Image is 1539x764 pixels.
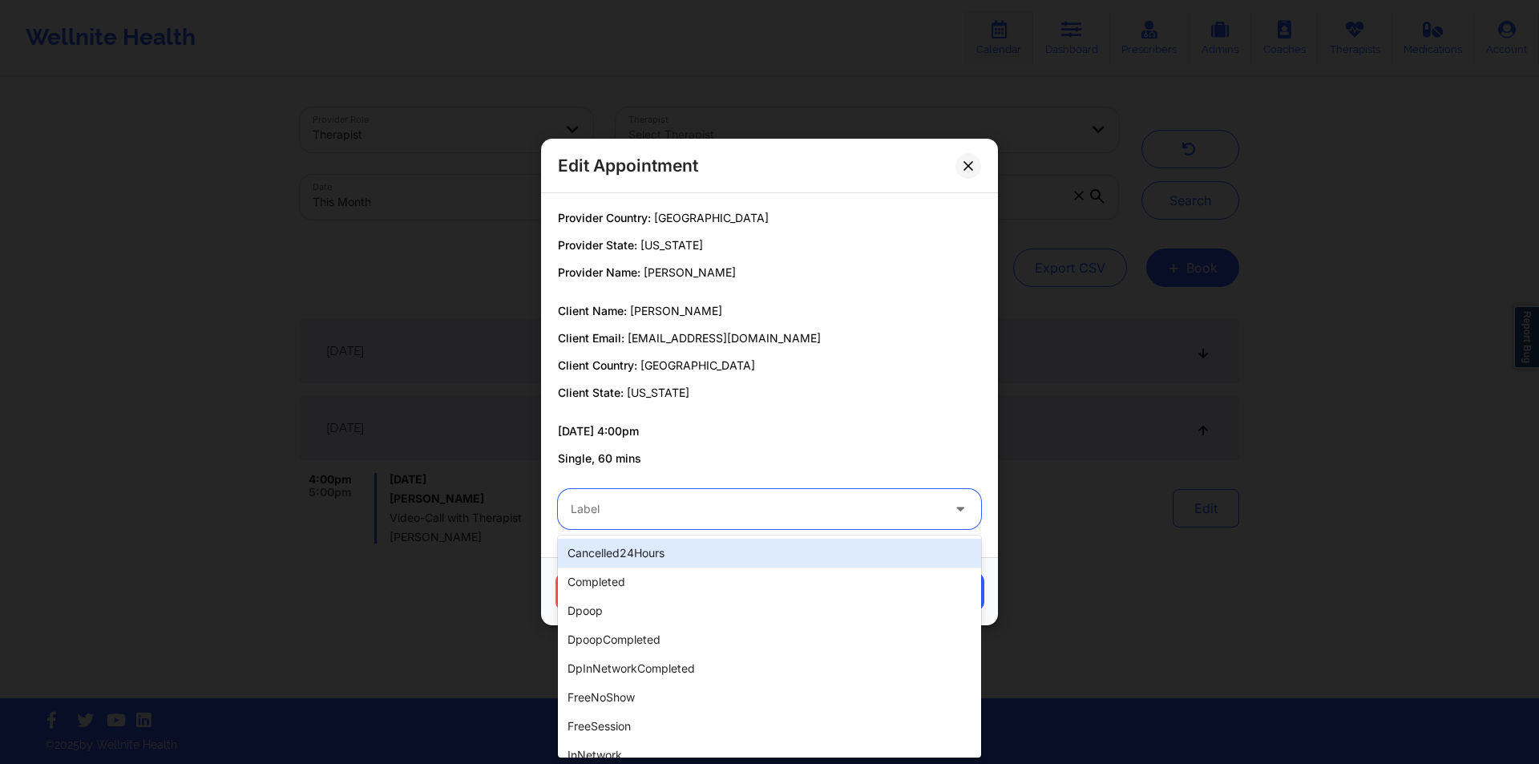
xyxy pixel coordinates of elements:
[558,210,981,226] p: Provider Country:
[630,304,722,317] span: [PERSON_NAME]
[640,238,703,252] span: [US_STATE]
[558,683,981,712] div: freeNoShow
[558,568,981,596] div: completed
[644,265,736,279] span: [PERSON_NAME]
[558,358,981,374] p: Client Country:
[640,358,755,372] span: [GEOGRAPHIC_DATA]
[558,423,981,439] p: [DATE] 4:00pm
[558,155,698,176] h2: Edit Appointment
[558,451,981,467] p: Single, 60 mins
[558,654,981,683] div: dpInNetworkCompleted
[654,211,769,224] span: [GEOGRAPHIC_DATA]
[558,712,981,741] div: freeSession
[558,303,981,319] p: Client Name:
[628,331,821,345] span: [EMAIL_ADDRESS][DOMAIN_NAME]
[558,385,981,401] p: Client State:
[558,539,981,568] div: cancelled24Hours
[558,237,981,253] p: Provider State:
[558,596,981,625] div: dpoop
[558,265,981,281] p: Provider Name:
[555,572,721,611] button: Cancel Appointment
[558,625,981,654] div: dpoopCompleted
[558,330,981,346] p: Client Email:
[627,386,689,399] span: [US_STATE]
